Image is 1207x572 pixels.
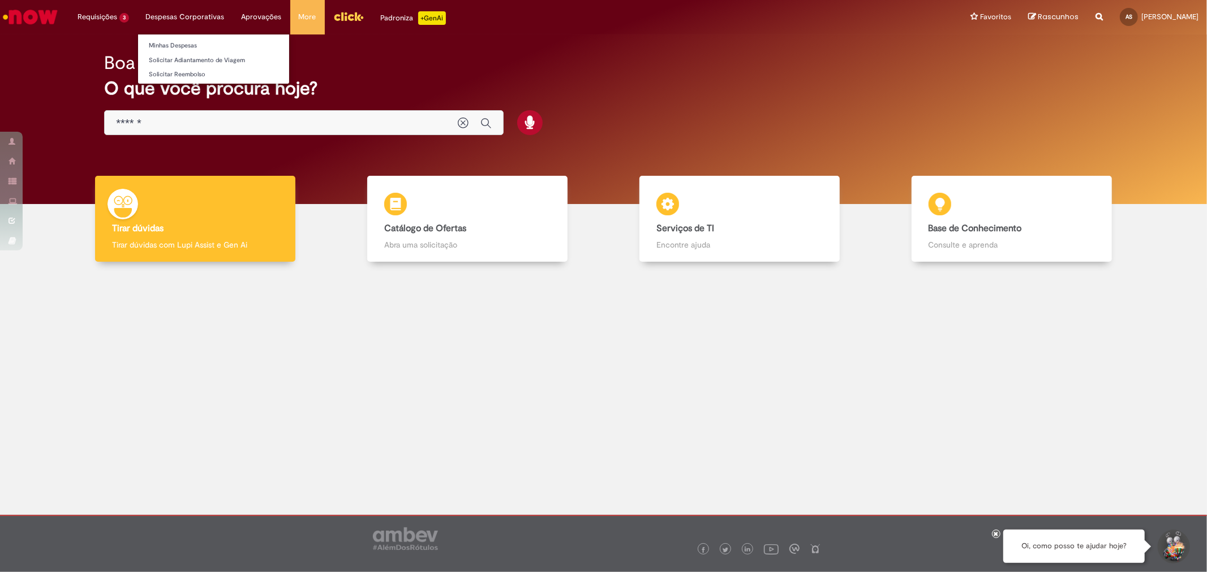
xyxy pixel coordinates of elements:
[146,11,225,23] span: Despesas Corporativas
[138,68,289,81] a: Solicitar Reembolso
[656,239,823,250] p: Encontre ajuda
[104,79,1102,98] h2: O que você procura hoje?
[929,223,1022,234] b: Base de Conhecimento
[1126,13,1132,20] span: AS
[701,547,706,553] img: logo_footer_facebook.png
[723,547,728,553] img: logo_footer_twitter.png
[789,544,800,554] img: logo_footer_workplace.png
[875,176,1148,262] a: Base de Conhecimento Consulte e aprenda
[1,6,59,28] img: ServiceNow
[138,34,290,84] ul: Despesas Corporativas
[138,40,289,52] a: Minhas Despesas
[112,223,164,234] b: Tirar dúvidas
[242,11,282,23] span: Aprovações
[59,176,332,262] a: Tirar dúvidas Tirar dúvidas com Lupi Assist e Gen Ai
[1038,11,1079,22] span: Rascunhos
[104,53,224,73] h2: Boa tarde, Ana
[745,547,750,553] img: logo_footer_linkedin.png
[78,11,117,23] span: Requisições
[138,54,289,67] a: Solicitar Adiantamento de Viagem
[1141,12,1199,21] span: [PERSON_NAME]
[112,239,278,250] p: Tirar dúvidas com Lupi Assist e Gen Ai
[381,11,446,25] div: Padroniza
[929,239,1095,250] p: Consulte e aprenda
[299,11,316,23] span: More
[1028,12,1079,23] a: Rascunhos
[384,239,551,250] p: Abra uma solicitação
[604,176,876,262] a: Serviços de TI Encontre ajuda
[1003,530,1145,563] div: Oi, como posso te ajudar hoje?
[418,11,446,25] p: +GenAi
[332,176,604,262] a: Catálogo de Ofertas Abra uma solicitação
[384,223,466,234] b: Catálogo de Ofertas
[373,527,438,550] img: logo_footer_ambev_rotulo_gray.png
[656,223,714,234] b: Serviços de TI
[810,544,821,554] img: logo_footer_naosei.png
[1156,530,1190,564] button: Iniciar Conversa de Suporte
[764,541,779,556] img: logo_footer_youtube.png
[333,8,364,25] img: click_logo_yellow_360x200.png
[980,11,1011,23] span: Favoritos
[119,13,129,23] span: 3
